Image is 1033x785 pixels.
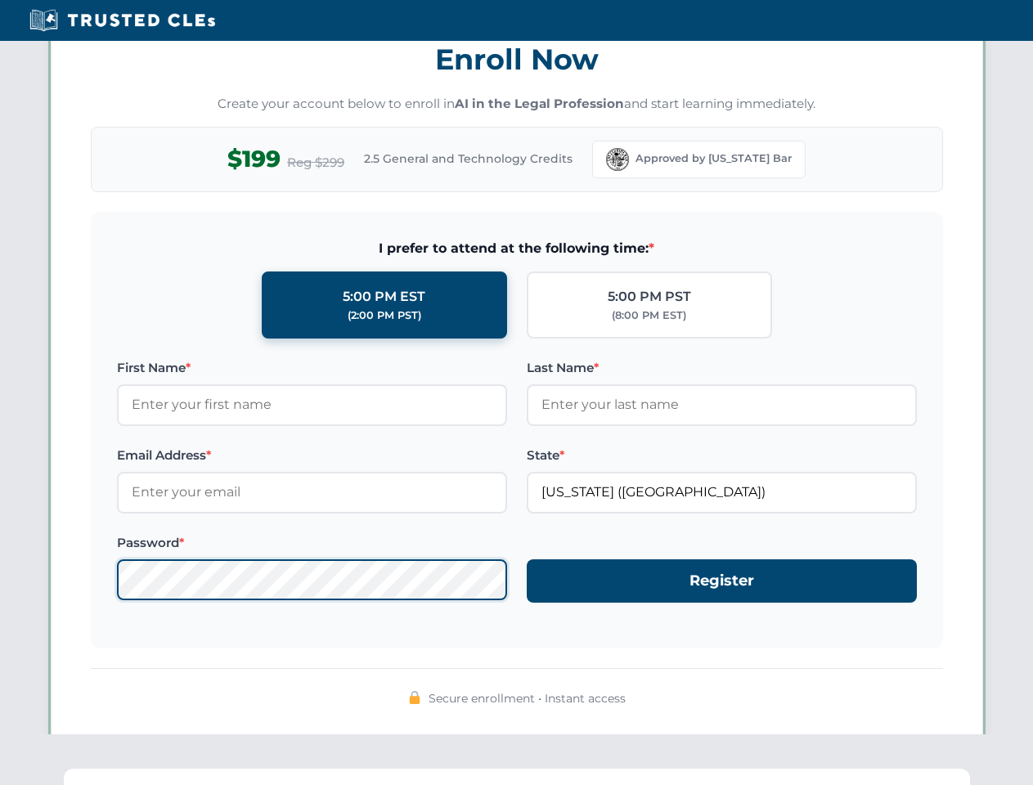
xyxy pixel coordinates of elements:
[527,559,917,603] button: Register
[527,384,917,425] input: Enter your last name
[636,150,792,167] span: Approved by [US_STATE] Bar
[117,472,507,513] input: Enter your email
[91,95,943,114] p: Create your account below to enroll in and start learning immediately.
[608,286,691,307] div: 5:00 PM PST
[25,8,220,33] img: Trusted CLEs
[364,150,573,168] span: 2.5 General and Technology Credits
[287,153,344,173] span: Reg $299
[348,307,421,324] div: (2:00 PM PST)
[527,446,917,465] label: State
[117,446,507,465] label: Email Address
[117,238,917,259] span: I prefer to attend at the following time:
[117,358,507,378] label: First Name
[612,307,686,324] div: (8:00 PM EST)
[606,148,629,171] img: Florida Bar
[408,691,421,704] img: 🔒
[455,96,624,111] strong: AI in the Legal Profession
[527,358,917,378] label: Last Name
[91,34,943,85] h3: Enroll Now
[117,384,507,425] input: Enter your first name
[527,472,917,513] input: Florida (FL)
[227,141,281,177] span: $199
[117,533,507,553] label: Password
[429,689,626,707] span: Secure enrollment • Instant access
[343,286,425,307] div: 5:00 PM EST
